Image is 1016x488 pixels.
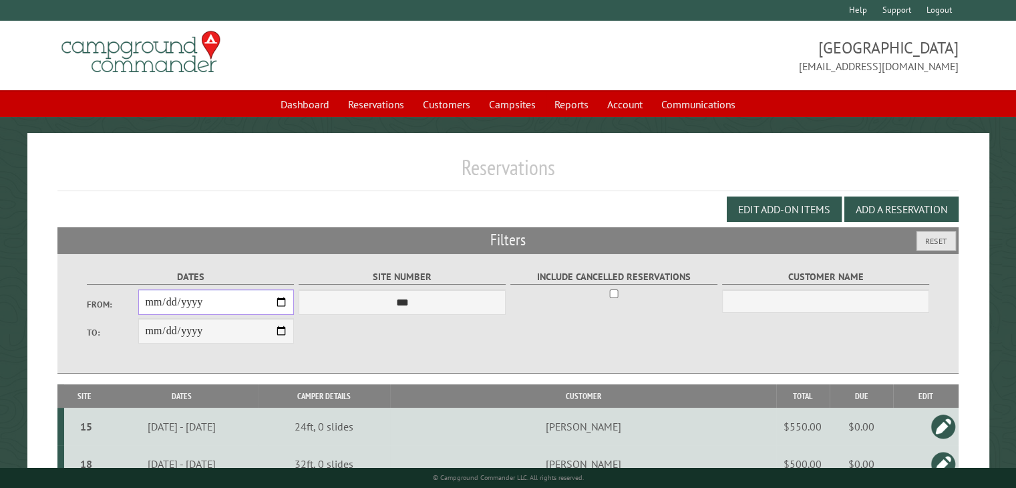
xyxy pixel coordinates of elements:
[340,92,412,117] a: Reservations
[415,92,478,117] a: Customers
[87,269,295,285] label: Dates
[722,269,930,285] label: Customer Name
[916,231,956,251] button: Reset
[390,445,776,483] td: [PERSON_NAME]
[776,445,830,483] td: $500.00
[830,408,894,445] td: $0.00
[830,384,894,408] th: Due
[508,37,959,74] span: [GEOGRAPHIC_DATA] [EMAIL_ADDRESS][DOMAIN_NAME]
[258,445,391,483] td: 32ft, 0 slides
[69,457,103,471] div: 18
[106,384,258,408] th: Dates
[481,92,544,117] a: Campsites
[258,384,391,408] th: Camper Details
[57,26,224,78] img: Campground Commander
[108,420,256,433] div: [DATE] - [DATE]
[108,457,256,471] div: [DATE] - [DATE]
[87,298,139,311] label: From:
[844,197,959,222] button: Add a Reservation
[57,227,959,253] h2: Filters
[510,269,718,285] label: Include Cancelled Reservations
[893,384,959,408] th: Edit
[390,384,776,408] th: Customer
[87,326,139,339] label: To:
[727,197,842,222] button: Edit Add-on Items
[599,92,651,117] a: Account
[546,92,597,117] a: Reports
[273,92,337,117] a: Dashboard
[299,269,506,285] label: Site Number
[390,408,776,445] td: [PERSON_NAME]
[653,92,743,117] a: Communications
[258,408,391,445] td: 24ft, 0 slides
[830,445,894,483] td: $0.00
[57,154,959,191] h1: Reservations
[433,473,584,482] small: © Campground Commander LLC. All rights reserved.
[64,384,105,408] th: Site
[69,420,103,433] div: 15
[776,408,830,445] td: $550.00
[776,384,830,408] th: Total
